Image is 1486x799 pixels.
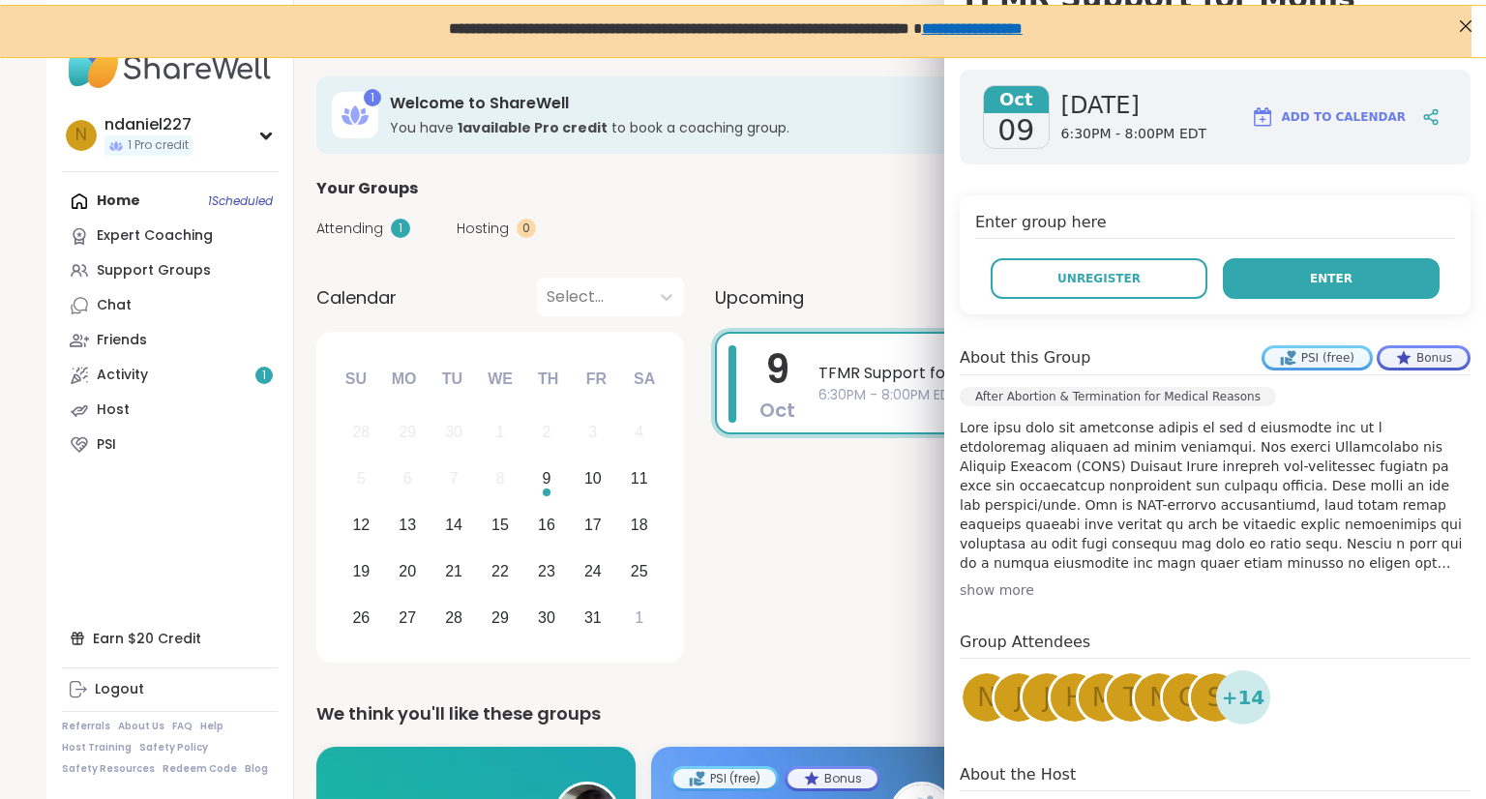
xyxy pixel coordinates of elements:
div: month 2025-10 [338,409,662,640]
div: Tu [431,358,473,400]
h4: Enter group here [975,211,1455,239]
div: Choose Friday, October 10th, 2025 [572,459,613,500]
div: Not available Tuesday, September 30th, 2025 [433,412,475,454]
div: Not available Sunday, September 28th, 2025 [341,412,382,454]
div: 4 [635,419,643,445]
a: n [1132,670,1186,725]
div: 29 [491,605,509,631]
div: Bonus [788,769,877,788]
a: Host [62,393,278,428]
a: T [1104,670,1158,725]
div: Sa [623,358,666,400]
a: Logout [62,672,278,707]
div: Close Step [1453,8,1478,33]
a: S [1188,670,1242,725]
span: TFMR Support for Moms [818,362,1379,385]
div: Choose Tuesday, October 14th, 2025 [433,505,475,547]
div: 5 [357,465,366,491]
a: Help [200,720,223,733]
div: 26 [352,605,370,631]
span: 6:30PM - 8:00PM EDT [1061,125,1207,144]
a: Blog [245,762,268,776]
div: ndaniel227 [104,114,193,135]
div: Friends [97,331,147,350]
div: 22 [491,558,509,584]
div: 11 [631,465,648,491]
div: 20 [399,558,416,584]
div: Not available Wednesday, October 8th, 2025 [480,459,521,500]
div: Choose Saturday, October 18th, 2025 [618,505,660,547]
div: Support Groups [97,261,211,281]
div: 28 [352,419,370,445]
div: 23 [538,558,555,584]
span: 1 [262,368,266,384]
div: 1 [635,605,643,631]
a: Activity1 [62,358,278,393]
div: Logout [95,680,144,699]
div: Choose Saturday, October 25th, 2025 [618,550,660,592]
a: Friends [62,323,278,358]
span: M [1092,679,1114,717]
span: T [1123,679,1139,717]
div: Choose Monday, October 13th, 2025 [387,505,429,547]
div: Mo [382,358,425,400]
div: 12 [352,512,370,538]
span: n [75,123,87,148]
span: 09 [997,113,1034,148]
div: Not available Monday, September 29th, 2025 [387,412,429,454]
span: + 14 [1222,683,1265,712]
a: Redeem Code [163,762,237,776]
div: 27 [399,605,416,631]
div: Choose Monday, October 20th, 2025 [387,550,429,592]
div: Not available Monday, October 6th, 2025 [387,459,429,500]
div: Choose Saturday, November 1st, 2025 [618,597,660,638]
div: PSI (free) [673,769,776,788]
a: Support Groups [62,253,278,288]
p: Lore ipsu dolo sit ametconse adipis el sed d eiusmodte inc ut l etdoloremag aliquaen ad minim ven... [960,418,1471,573]
div: 2 [542,419,550,445]
div: 19 [352,558,370,584]
div: After Abortion & Termination for Medical Reasons [960,387,1276,406]
a: M [1076,670,1130,725]
a: j [992,670,1046,725]
div: Not available Thursday, October 2nd, 2025 [526,412,568,454]
span: 1 Pro credit [128,137,189,154]
div: 1 [364,89,381,106]
div: Choose Wednesday, October 29th, 2025 [480,597,521,638]
div: Choose Friday, October 24th, 2025 [572,550,613,592]
div: Choose Thursday, October 16th, 2025 [526,505,568,547]
span: j [1015,679,1023,717]
div: 15 [491,512,509,538]
h4: About the Host [960,763,1471,791]
a: j [1020,670,1074,725]
h3: You have to book a coaching group. [390,118,1218,137]
div: Choose Wednesday, October 15th, 2025 [480,505,521,547]
div: Expert Coaching [97,226,213,246]
div: Choose Sunday, October 12th, 2025 [341,505,382,547]
span: Oct [984,86,1049,113]
div: Choose Saturday, October 11th, 2025 [618,459,660,500]
div: Not available Sunday, October 5th, 2025 [341,459,382,500]
div: Th [527,358,570,400]
span: Upcoming [715,284,804,311]
div: We think you'll like these groups [316,700,1415,727]
span: Your Groups [316,177,418,200]
div: 0 [517,219,536,238]
a: PSI [62,428,278,462]
span: n [977,679,996,717]
div: Host [97,400,130,420]
a: H [1048,670,1102,725]
div: Choose Monday, October 27th, 2025 [387,597,429,638]
div: 8 [496,465,505,491]
div: 13 [399,512,416,538]
div: Choose Sunday, October 19th, 2025 [341,550,382,592]
span: Hosting [457,219,509,239]
span: C [1178,679,1196,717]
img: ShareWell Logomark [1251,105,1274,129]
span: [DATE] [1061,90,1207,121]
b: 1 available Pro credit [458,118,608,137]
div: PSI (free) [1264,348,1370,368]
span: Unregister [1057,270,1141,287]
div: Choose Wednesday, October 22nd, 2025 [480,550,521,592]
h4: About this Group [960,346,1090,370]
